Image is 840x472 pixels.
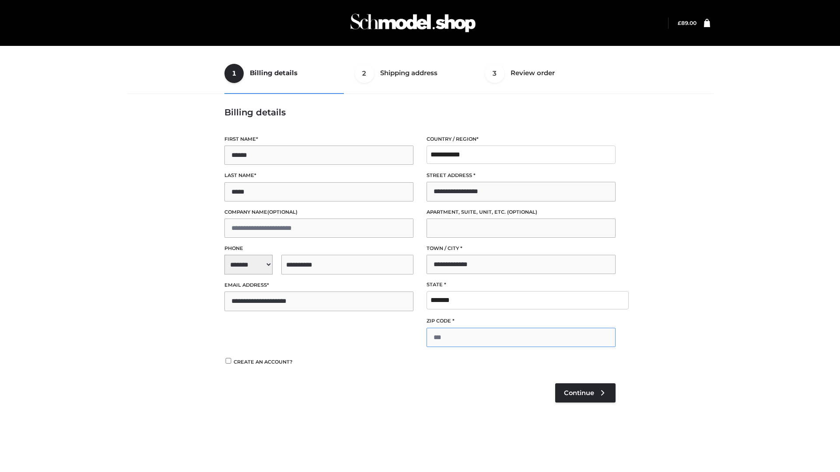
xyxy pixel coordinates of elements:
label: Last name [224,171,413,180]
label: Company name [224,208,413,216]
bdi: 89.00 [678,20,696,26]
a: £89.00 [678,20,696,26]
span: Create an account? [234,359,293,365]
span: (optional) [267,209,297,215]
input: Create an account? [224,358,232,364]
label: Town / City [427,244,616,253]
label: ZIP Code [427,317,616,325]
label: First name [224,135,413,143]
span: £ [678,20,681,26]
span: (optional) [507,209,537,215]
label: Street address [427,171,616,180]
img: Schmodel Admin 964 [347,6,479,40]
span: Continue [564,389,594,397]
label: Email address [224,281,413,289]
label: Phone [224,244,413,253]
label: State [427,281,616,289]
a: Continue [555,383,616,403]
h3: Billing details [224,107,616,118]
label: Apartment, suite, unit, etc. [427,208,616,216]
label: Country / Region [427,135,616,143]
